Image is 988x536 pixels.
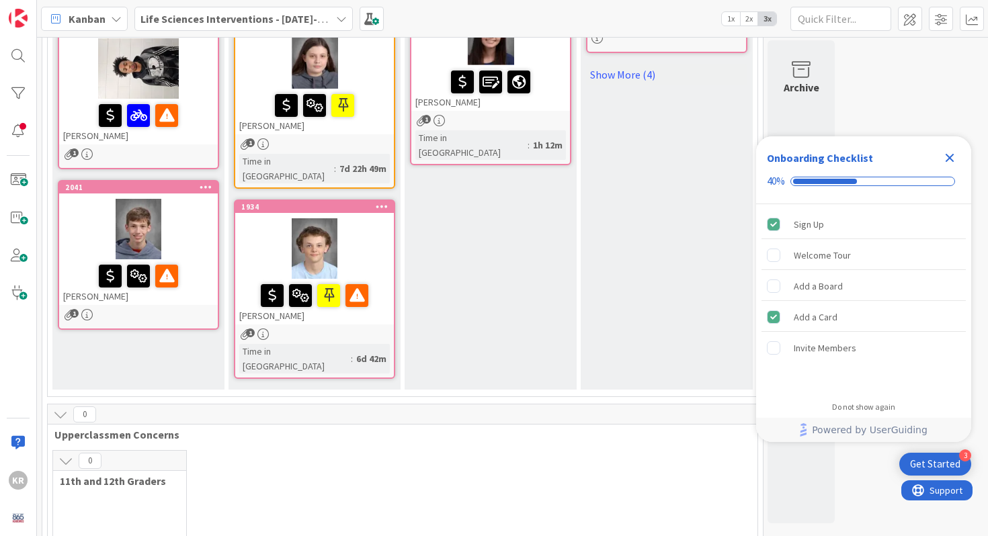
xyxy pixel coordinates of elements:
[761,302,966,332] div: Add a Card is complete.
[353,351,390,366] div: 6d 42m
[69,11,106,27] span: Kanban
[411,65,570,111] div: [PERSON_NAME]
[832,402,895,412] div: Do not show again
[60,474,169,488] span: 11th and 12th Graders
[794,247,851,263] div: Welcome Tour
[415,130,528,160] div: Time in [GEOGRAPHIC_DATA]
[758,12,776,26] span: 3x
[241,202,394,212] div: 1934
[761,271,966,301] div: Add a Board is incomplete.
[794,278,843,294] div: Add a Board
[235,201,394,213] div: 1934
[794,340,856,356] div: Invite Members
[9,9,28,28] img: Visit kanbanzone.com
[239,344,351,373] div: Time in [GEOGRAPHIC_DATA]
[756,204,971,393] div: Checklist items
[9,508,28,527] img: avatar
[336,161,390,176] div: 7d 22h 49m
[959,449,971,461] div: 3
[79,453,101,469] span: 0
[239,154,334,183] div: Time in [GEOGRAPHIC_DATA]
[246,328,255,337] span: 1
[899,453,971,476] div: Open Get Started checklist, remaining modules: 3
[528,138,530,152] span: :
[763,418,964,442] a: Powered by UserGuiding
[756,136,971,442] div: Checklist Container
[794,216,824,232] div: Sign Up
[784,79,819,95] div: Archive
[767,150,873,166] div: Onboarding Checklist
[234,9,395,189] a: [PERSON_NAME]Time in [GEOGRAPHIC_DATA]:7d 22h 49m
[246,138,255,147] span: 1
[58,19,219,169] a: [PERSON_NAME]
[761,333,966,363] div: Invite Members is incomplete.
[65,183,218,192] div: 2041
[59,21,218,144] div: [PERSON_NAME]
[28,2,61,18] span: Support
[59,99,218,144] div: [PERSON_NAME]
[761,210,966,239] div: Sign Up is complete.
[59,181,218,305] div: 2041[PERSON_NAME]
[761,240,966,270] div: Welcome Tour is incomplete.
[140,12,349,26] b: Life Sciences Interventions - [DATE]-[DATE]
[767,175,960,187] div: Checklist progress: 40%
[812,422,928,438] span: Powered by UserGuiding
[794,309,837,325] div: Add a Card
[910,457,960,471] div: Get Started
[70,148,79,157] span: 1
[351,351,353,366] span: :
[234,199,395,379] a: 1934[PERSON_NAME]Time in [GEOGRAPHIC_DATA]:6d 42m
[740,12,758,26] span: 2x
[58,180,219,330] a: 2041[PERSON_NAME]
[235,201,394,324] div: 1934[PERSON_NAME]
[54,428,741,441] span: Upperclassmen Concerns
[586,64,747,85] a: Show More (4)
[235,89,394,134] div: [PERSON_NAME]
[756,418,971,442] div: Footer
[722,12,740,26] span: 1x
[767,175,785,187] div: 40%
[59,259,218,305] div: [PERSON_NAME]
[790,7,891,31] input: Quick Filter...
[422,115,431,124] span: 1
[334,161,336,176] span: :
[73,406,96,422] span: 0
[70,309,79,318] span: 1
[939,147,960,169] div: Close Checklist
[59,181,218,193] div: 2041
[9,471,28,490] div: KR
[530,138,566,152] div: 1h 12m
[235,279,394,324] div: [PERSON_NAME]
[235,11,394,134] div: [PERSON_NAME]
